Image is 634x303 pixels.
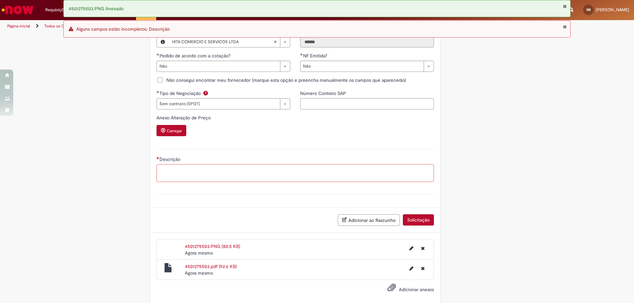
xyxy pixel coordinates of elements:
[157,164,434,182] textarea: Descrição
[159,156,182,162] span: Descrição
[172,37,273,47] span: HITA COMERCIO E SERVICOS LTDA
[169,37,290,47] a: HITA COMERCIO E SERVICOS LTDALimpar campo Nome do Fornecedor
[185,270,213,276] time: 27/08/2025 15:47:37
[338,214,400,226] button: Adicionar ao Rascunho
[399,287,434,292] span: Adicionar anexos
[300,53,303,56] span: Obrigatório Preenchido
[166,77,406,83] span: Não consegui encontrar meu fornecedor (marque esta opção e preencha manualmente os campos que apa...
[157,115,212,121] span: Anexo Alteração de Preço
[417,263,429,274] button: Excluir 4501275503.pdf
[403,214,434,226] button: Solicitação
[563,4,567,9] button: Fechar Notificação
[586,8,591,12] span: NR
[596,7,629,13] span: [PERSON_NAME]
[157,91,159,93] span: Obrigatório Preenchido
[44,23,79,29] a: Todos os Catálogos
[7,23,30,29] a: Página inicial
[157,157,159,159] span: Necessários
[185,243,240,249] a: 4501275503.PNG (80.5 KB)
[563,24,567,29] button: Fechar Notificação
[417,243,429,254] button: Excluir 4501275503.PNG
[185,250,213,256] time: 27/08/2025 15:47:43
[185,270,213,276] span: Agora mesmo
[300,36,434,47] input: Código SAP fornecedor
[159,90,202,96] span: Tipo de Negociação
[405,243,417,254] button: Editar nome de arquivo 4501275503.PNG
[185,250,213,256] span: Agora mesmo
[300,90,347,96] span: Número Contrato SAP
[405,263,417,274] button: Editar nome de arquivo 4501275503.pdf
[303,61,420,72] span: Não
[157,125,186,136] button: Carregar anexo de Anexo Alteração de Preço
[159,99,277,109] span: Sem contrato (SPOT)
[167,128,182,134] small: Carregar
[76,26,170,32] span: Alguns campos estão incompletos: Descrição
[303,53,329,59] span: NF Emitida?
[5,20,418,32] ul: Trilhas de página
[185,263,237,269] a: 4501275503.pdf (92.6 KB)
[157,53,159,56] span: Obrigatório Preenchido
[202,90,210,96] span: Ajuda para Tipo de Negociação
[300,98,434,109] input: Número Contrato SAP
[270,37,280,47] abbr: Limpar campo Nome do Fornecedor
[386,282,398,297] button: Adicionar anexos
[1,3,35,16] img: ServiceNow
[69,6,123,12] span: 4501275503.PNG Anexado
[159,53,232,59] span: Pedido de acordo com a cotação?
[157,37,169,47] button: Nome do Fornecedor, Visualizar este registro HITA COMERCIO E SERVICOS LTDA
[159,61,277,72] span: Não
[45,7,68,13] span: Requisições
